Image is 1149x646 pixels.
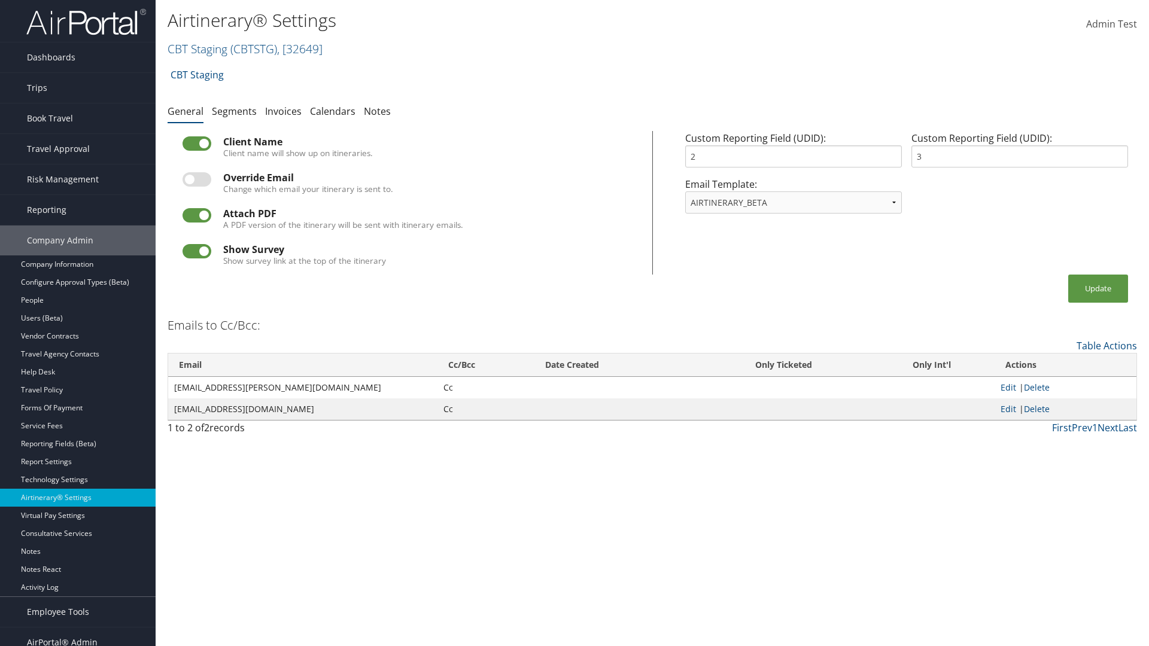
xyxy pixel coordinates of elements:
a: Prev [1072,421,1092,434]
a: 1 [1092,421,1098,434]
span: Company Admin [27,226,93,255]
div: Show Survey [223,244,637,255]
td: [EMAIL_ADDRESS][PERSON_NAME][DOMAIN_NAME] [168,377,437,398]
label: Show survey link at the top of the itinerary [223,255,386,267]
td: | [995,377,1136,398]
div: Attach PDF [223,208,637,219]
button: Update [1068,275,1128,303]
label: Change which email your itinerary is sent to. [223,183,393,195]
a: Edit [1001,403,1016,415]
span: Admin Test [1086,17,1137,31]
a: Calendars [310,105,355,118]
h3: Emails to Cc/Bcc: [168,317,260,334]
a: Invoices [265,105,302,118]
div: Custom Reporting Field (UDID): [680,131,907,177]
span: 2 [204,421,209,434]
a: Admin Test [1086,6,1137,43]
a: Next [1098,421,1118,434]
a: Segments [212,105,257,118]
a: CBT Staging [168,41,323,57]
a: Edit [1001,382,1016,393]
label: A PDF version of the itinerary will be sent with itinerary emails. [223,219,463,231]
a: General [168,105,203,118]
td: | [995,398,1136,420]
div: Override Email [223,172,637,183]
span: Book Travel [27,103,73,133]
div: Email Template: [680,177,907,223]
td: Cc [437,377,534,398]
img: airportal-logo.png [26,8,146,36]
a: First [1052,421,1072,434]
span: Dashboards [27,42,75,72]
td: Cc [437,398,534,420]
th: Only Ticketed: activate to sort column ascending [698,354,869,377]
td: [EMAIL_ADDRESS][DOMAIN_NAME] [168,398,437,420]
div: Client Name [223,136,637,147]
h1: Airtinerary® Settings [168,8,814,33]
a: Delete [1024,403,1050,415]
th: Cc/Bcc: activate to sort column ascending [437,354,534,377]
span: Trips [27,73,47,103]
span: , [ 32649 ] [277,41,323,57]
a: Table Actions [1077,339,1137,352]
span: Reporting [27,195,66,225]
span: Travel Approval [27,134,90,164]
div: Custom Reporting Field (UDID): [907,131,1133,177]
a: Last [1118,421,1137,434]
span: Employee Tools [27,597,89,627]
th: Date Created: activate to sort column ascending [534,354,698,377]
label: Client name will show up on itineraries. [223,147,373,159]
a: CBT Staging [171,63,224,87]
span: Risk Management [27,164,99,194]
th: Only Int'l: activate to sort column ascending [870,354,995,377]
span: ( CBTSTG ) [230,41,277,57]
div: 1 to 2 of records [168,420,403,441]
a: Delete [1024,382,1050,393]
th: Actions [995,354,1136,377]
th: Email: activate to sort column ascending [168,354,437,377]
a: Notes [364,105,391,118]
